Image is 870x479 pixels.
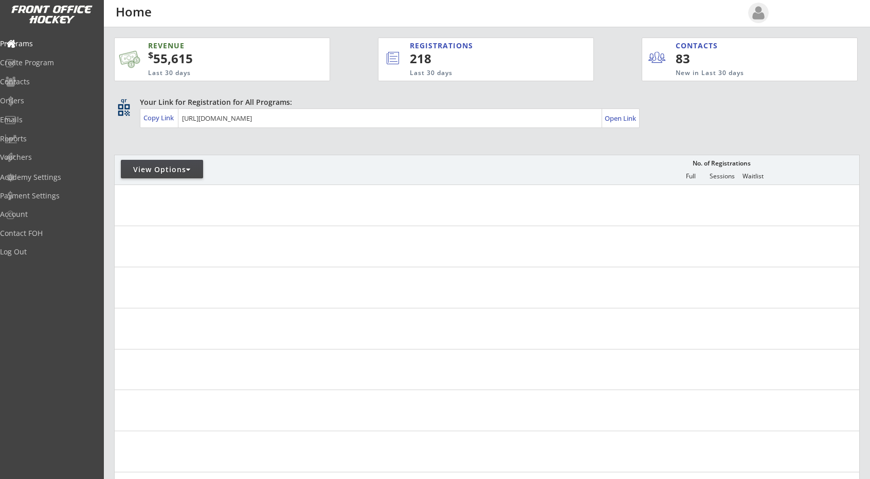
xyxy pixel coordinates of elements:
div: 218 [410,50,559,67]
sup: $ [148,49,153,61]
div: 55,615 [148,50,298,67]
div: qr [117,97,130,104]
a: Open Link [605,111,637,125]
div: CONTACTS [676,41,722,51]
div: REVENUE [148,41,280,51]
div: Waitlist [738,173,769,180]
button: qr_code [116,102,132,118]
div: REGISTRATIONS [410,41,546,51]
div: New in Last 30 days [676,69,810,78]
div: View Options [121,164,203,175]
div: 83 [676,50,739,67]
div: Open Link [605,114,637,123]
div: No. of Registrations [690,160,754,167]
div: Last 30 days [410,69,552,78]
div: Last 30 days [148,69,280,78]
div: Sessions [707,173,738,180]
div: Your Link for Registration for All Programs: [140,97,828,107]
div: Copy Link [143,113,176,122]
div: Full [676,173,706,180]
